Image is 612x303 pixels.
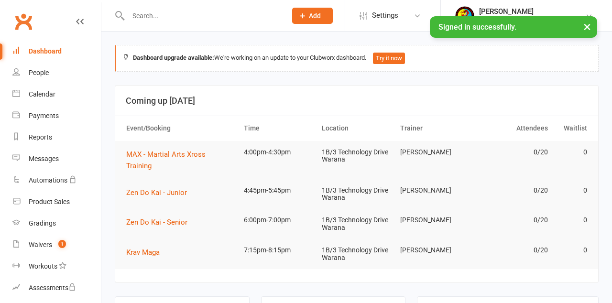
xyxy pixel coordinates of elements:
img: thumb_image1683609340.png [455,6,474,25]
a: Workouts [12,256,101,277]
td: 0 [552,179,591,202]
div: Workouts [29,262,57,270]
td: [PERSON_NAME] [396,141,474,163]
div: Messages [29,155,59,162]
a: Automations [12,170,101,191]
span: Add [309,12,321,20]
td: 1B/3 Technology Drive Warana [317,209,396,239]
th: Event/Booking [122,116,240,141]
td: 0/20 [474,209,552,231]
td: 0 [552,209,591,231]
strong: Dashboard upgrade available: [133,54,214,61]
td: 0/20 [474,141,552,163]
div: [PERSON_NAME] [479,7,585,16]
div: Payments [29,112,59,119]
td: 0 [552,239,591,261]
button: × [579,16,596,37]
a: Product Sales [12,191,101,213]
div: Assessments [29,284,76,292]
div: Automations [29,176,67,184]
a: Payments [12,105,101,127]
td: [PERSON_NAME] [396,209,474,231]
div: Reports [29,133,52,141]
td: 6:00pm-7:00pm [240,209,318,231]
span: Krav Maga [126,248,160,257]
button: Try it now [373,53,405,64]
td: 0/20 [474,179,552,202]
div: People [29,69,49,76]
td: 1B/3 Technology Drive Warana [317,179,396,209]
td: 1B/3 Technology Drive Warana [317,141,396,171]
a: Messages [12,148,101,170]
span: Zen Do Kai - Junior [126,188,187,197]
th: Location [317,116,396,141]
button: MAX - Martial Arts Xross Training [126,149,235,172]
a: Gradings [12,213,101,234]
td: 4:45pm-5:45pm [240,179,318,202]
td: 4:00pm-4:30pm [240,141,318,163]
button: Krav Maga [126,247,166,258]
td: [PERSON_NAME] [396,239,474,261]
button: Add [292,8,333,24]
div: Product Sales [29,198,70,206]
div: Dashboard [29,47,62,55]
th: Time [240,116,318,141]
button: Zen Do Kai - Junior [126,187,194,198]
a: Reports [12,127,101,148]
span: Settings [372,5,398,26]
td: 1B/3 Technology Drive Warana [317,239,396,269]
a: Dashboard [12,41,101,62]
span: Zen Do Kai - Senior [126,218,187,227]
span: Signed in successfully. [438,22,516,32]
th: Attendees [474,116,552,141]
div: Calendar [29,90,55,98]
a: Calendar [12,84,101,105]
td: 7:15pm-8:15pm [240,239,318,261]
a: Clubworx [11,10,35,33]
td: 0/20 [474,239,552,261]
th: Waitlist [552,116,591,141]
div: [GEOGRAPHIC_DATA] 4 Martial Arts [479,16,585,24]
h3: Coming up [DATE] [126,96,588,106]
td: 0 [552,141,591,163]
div: We're working on an update to your Clubworx dashboard. [115,45,599,72]
a: Assessments [12,277,101,299]
span: 1 [58,240,66,248]
td: [PERSON_NAME] [396,179,474,202]
span: MAX - Martial Arts Xross Training [126,150,206,170]
div: Gradings [29,219,56,227]
th: Trainer [396,116,474,141]
a: People [12,62,101,84]
input: Search... [125,9,280,22]
div: Waivers [29,241,52,249]
a: Waivers 1 [12,234,101,256]
button: Zen Do Kai - Senior [126,216,194,228]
